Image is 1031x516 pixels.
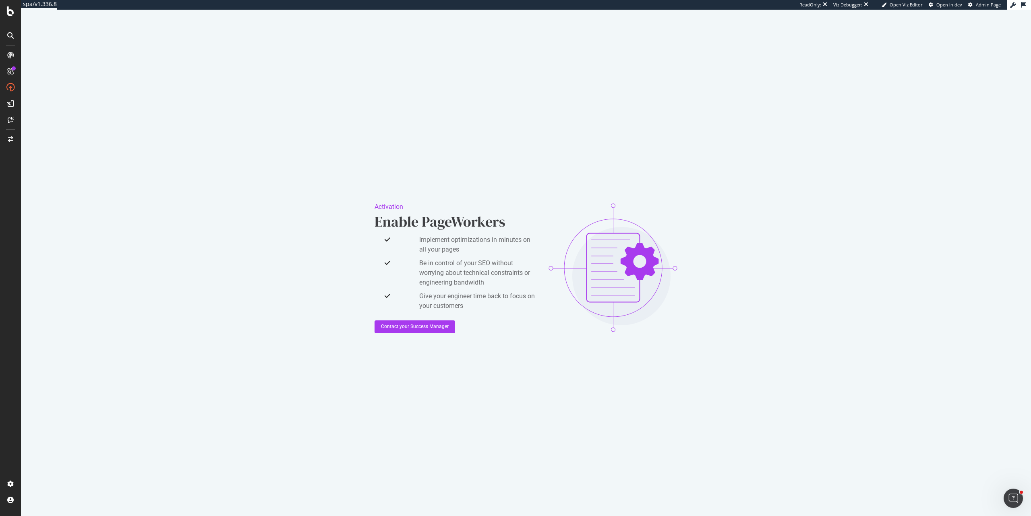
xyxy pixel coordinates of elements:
div: Viz Debugger: [833,2,862,8]
span: Admin Page [976,2,1001,8]
div: Enable PageWorkers [375,212,536,232]
span: Give your engineer time back to focus on your customers [419,291,536,311]
span: Be in control of your SEO without worrying about technical constraints or engineering bandwidth [419,258,536,287]
span: Open Viz Editor [890,2,923,8]
div: ReadOnly: [799,2,821,8]
button: Contact your Success Manager [375,320,455,333]
a: Admin Page [968,2,1001,8]
a: Open Viz Editor [882,2,923,8]
span: Open in dev [936,2,962,8]
img: 6ovPDZfB.png [549,203,677,332]
a: Open in dev [929,2,962,8]
div: Contact your Success Manager [381,323,449,330]
span: Implement optimizations in minutes on all your pages [419,235,536,254]
iframe: Intercom live chat [1004,489,1023,508]
div: Activation [375,202,536,212]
